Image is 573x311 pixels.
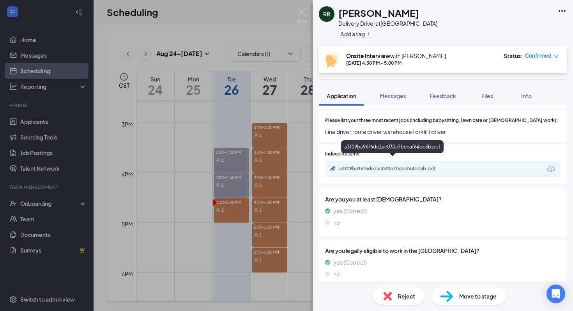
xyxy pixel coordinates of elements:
span: Line driver,route driver,warehouse forklift driver [325,127,561,136]
span: Feedback [430,92,456,99]
span: Messages [380,92,406,99]
svg: Download [546,164,556,174]
div: with [PERSON_NAME] [346,52,446,60]
svg: Ellipses [557,6,567,16]
span: Are you legally eligible to work in the [GEOGRAPHIC_DATA]? [325,246,561,255]
span: no [333,218,340,227]
div: Open Intercom Messenger [546,284,565,303]
div: Delivery Driver at [GEOGRAPHIC_DATA] [338,19,437,27]
span: Please list your three most recent jobs (including babysitting, lawn care or [DEMOGRAPHIC_DATA] w... [325,117,558,124]
span: Info [521,92,532,99]
span: Files [481,92,493,99]
span: Application [327,92,356,99]
span: Move to stage [459,292,497,300]
span: Are you you at least [DEMOGRAPHIC_DATA]? [325,195,561,203]
a: Paperclipa3f09ba96f6de1ac030e7beeaf64bc5b.pdf [330,166,456,173]
span: no [333,270,340,278]
b: Onsite Interview [346,52,390,59]
span: yes (Correct) [333,258,367,267]
span: down [554,54,559,59]
span: Confirmed [525,52,552,60]
div: [DATE] 4:30 PM - 5:00 PM [346,60,446,66]
span: yes (Correct) [333,207,367,215]
div: a3f09ba96f6de1ac030e7beeaf64bc5b.pdf [341,140,444,153]
button: PlusAdd a tag [338,30,373,38]
div: a3f09ba96f6de1ac030e7beeaf64bc5b.pdf [339,166,448,172]
svg: Paperclip [330,166,336,172]
div: Status : [504,52,523,60]
svg: Plus [366,32,371,36]
span: Indeed Resume [325,150,359,158]
span: Reject [398,292,415,300]
div: RR [323,10,330,18]
h1: [PERSON_NAME] [338,6,419,19]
